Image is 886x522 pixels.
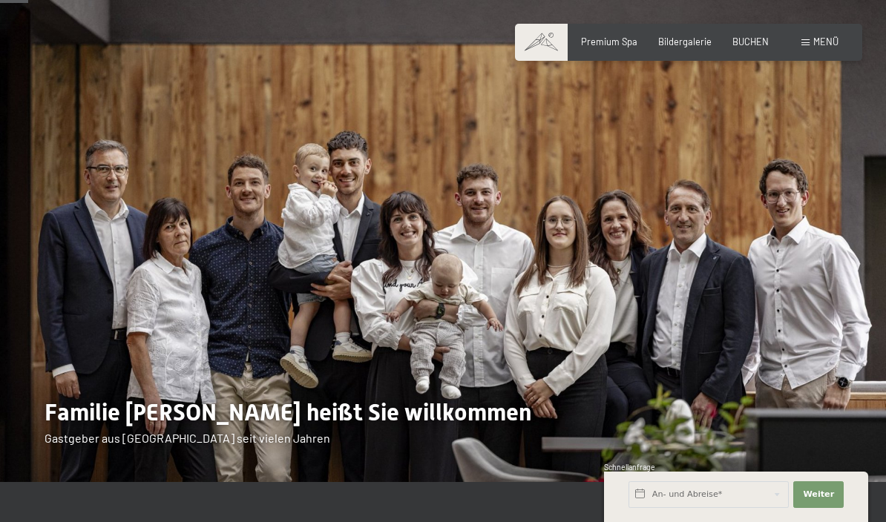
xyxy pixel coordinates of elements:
a: BUCHEN [732,36,769,47]
span: Weiter [803,489,834,500]
a: Premium Spa [581,36,637,47]
span: Schnellanfrage [604,463,655,472]
span: Gastgeber aus [GEOGRAPHIC_DATA] seit vielen Jahren [45,431,330,445]
a: Bildergalerie [658,36,712,47]
span: Familie [PERSON_NAME] heißt Sie willkommen [45,398,531,426]
button: Weiter [793,481,844,508]
span: Menü [813,36,839,47]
